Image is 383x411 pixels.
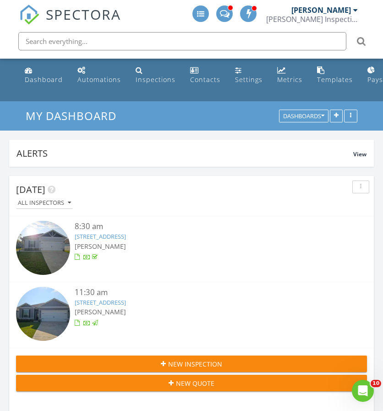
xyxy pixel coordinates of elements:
[19,12,121,32] a: SPECTORA
[353,150,367,158] span: View
[18,200,71,206] div: All Inspectors
[176,378,214,388] span: New Quote
[266,15,358,24] div: Morrell Inspection Services of Houston, LLC
[16,197,73,209] button: All Inspectors
[277,75,302,84] div: Metrics
[16,375,367,391] button: New Quote
[75,307,126,316] span: [PERSON_NAME]
[75,221,338,232] div: 8:30 am
[16,287,70,341] img: 9322191%2Fcover_photos%2FrKkCgHnrOxE1W1vKHB0g%2Fsmall.jpeg
[317,75,353,84] div: Templates
[16,147,353,159] div: Alerts
[46,5,121,24] span: SPECTORA
[235,75,263,84] div: Settings
[186,62,224,88] a: Contacts
[16,221,367,277] a: 8:30 am [STREET_ADDRESS] [PERSON_NAME]
[75,242,126,251] span: [PERSON_NAME]
[26,108,124,123] a: My Dashboard
[291,5,351,15] div: [PERSON_NAME]
[231,62,266,88] a: Settings
[18,32,346,50] input: Search everything...
[279,110,328,123] button: Dashboards
[21,62,66,88] a: Dashboard
[16,221,70,275] img: 9322170%2Fcover_photos%2FLPIrDOMwX19V0zva46Jp%2Fsmall.jpg
[16,356,367,372] button: New Inspection
[16,183,45,196] span: [DATE]
[16,287,367,343] a: 11:30 am [STREET_ADDRESS] [PERSON_NAME]
[371,380,381,387] span: 10
[168,359,222,369] span: New Inspection
[19,5,39,25] img: The Best Home Inspection Software - Spectora
[313,62,356,88] a: Templates
[74,62,125,88] a: Automations (Advanced)
[75,298,126,307] a: [STREET_ADDRESS]
[75,287,338,298] div: 11:30 am
[25,75,63,84] div: Dashboard
[132,62,179,88] a: Inspections
[77,75,121,84] div: Automations
[283,113,324,120] div: Dashboards
[352,380,374,402] iframe: Intercom live chat
[136,75,175,84] div: Inspections
[274,62,306,88] a: Metrics
[75,232,126,241] a: [STREET_ADDRESS]
[190,75,220,84] div: Contacts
